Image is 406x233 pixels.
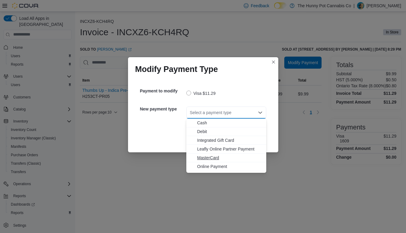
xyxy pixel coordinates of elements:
h5: Payment to modify [140,85,185,97]
button: Online Payment [186,162,266,171]
label: Visa $11.29 [186,90,216,97]
span: Debit [197,129,263,135]
button: Closes this modal window [270,58,277,66]
button: Debit [186,127,266,136]
h1: Modify Payment Type [135,64,218,74]
div: Choose from the following options [186,119,266,171]
h5: New payment type [140,103,185,115]
button: Close list of options [258,110,263,115]
span: MasterCard [197,155,263,161]
button: Integrated Gift Card [186,136,266,145]
button: MasterCard [186,154,266,162]
span: Integrated Gift Card [197,137,263,143]
span: Online Payment [197,163,263,169]
span: Leafly Online Partner Payment [197,146,263,152]
span: Cash [197,120,263,126]
button: Cash [186,119,266,127]
input: Accessible screen reader label [190,109,191,116]
button: Leafly Online Partner Payment [186,145,266,154]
